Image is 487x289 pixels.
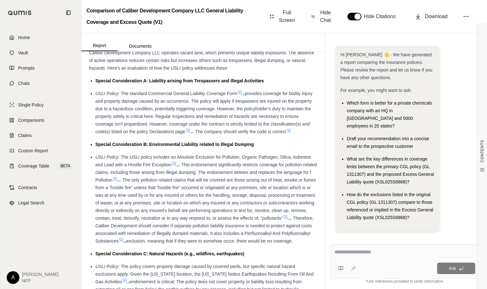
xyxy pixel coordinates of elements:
[4,98,77,112] a: Single Policy
[267,6,298,27] button: Full Screen
[95,155,311,167] span: : The USLI policy includes an Absolute Exclusion for Pollution, Organic Pathogen, Silica, Asbesto...
[449,266,456,271] span: Ask
[63,8,73,18] button: Collapse sidebar
[4,144,77,158] a: Custom Report
[425,13,448,20] span: Download
[347,192,433,220] span: How do the exclusions listed in the original CGL policy (GL 1311307) compare to those referenced ...
[86,5,261,28] h2: Comparison of Caliber Development Company LLC General Liability Coverage and Excess Quote (V1)
[95,155,118,160] span: USLI Policy
[4,46,77,60] a: Vault
[8,10,32,15] img: Qumis Logo
[319,9,332,24] span: Hide Chat
[4,128,77,142] a: Claims
[437,263,475,274] button: Ask
[330,279,479,284] div: *Use references provided to verify information.
[364,13,400,20] span: Hide Citations
[309,6,335,27] button: Hide Chat
[59,163,72,169] span: BETA
[18,132,32,139] span: Claims
[347,100,432,128] span: Which form is better for a private chemicals company with an HQ in [GEOGRAPHIC_DATA] and 5000 emp...
[22,278,58,284] span: NFP
[18,34,30,41] span: Home
[95,177,316,221] span: . The only pollution related claims that will be covered are those arising out of heat, smoke or ...
[18,65,35,71] span: Prompts
[412,10,450,23] button: Download
[340,52,433,80] span: Hi [PERSON_NAME] 👋 - We have generated a report comparing the insurance policies. Please review t...
[347,136,429,149] span: Draft your recommendation into a concise email to the prospective customer
[4,196,77,210] a: Legal Search
[18,80,30,86] span: Chats
[95,142,254,147] span: Special Consideration B: Environmental Liability related to Illegal Dumping
[95,251,244,256] span: Special Consideration C: Natural Hazards (e.g., wildfires, earthquakes)
[18,50,28,56] span: Vault
[4,61,77,75] a: Prompts
[95,264,118,269] span: USLI Policy
[18,102,44,108] span: Single Policy
[95,162,317,182] span: . This endorsement significantly restricts coverage for pollution-related claims, including those...
[89,50,314,71] span: Caliber Development Company LLC operates vacant land, which presents unique liability exposures. ...
[347,156,434,184] span: What are the key differences in coverage limits between the primary CGL policy (GL 1311307) and t...
[4,159,77,173] a: Coverage TableBETA
[18,117,44,123] span: Comparisons
[95,91,118,96] span: USLI Policy
[480,140,485,162] span: CONTENTS
[118,41,163,51] button: Documents
[4,31,77,45] a: Home
[4,113,77,127] a: Comparisons
[7,271,19,284] div: A
[118,91,237,96] span: : The standard Commercial General Liability Coverage Form
[18,200,45,206] span: Legal Search
[18,163,49,169] span: Coverage Table
[22,271,58,278] span: [PERSON_NAME]
[126,238,293,244] span: exclusion, meaning that if they were to somehow occur, there would be no coverage.
[4,181,77,195] a: Contracts
[294,129,295,134] span: .
[18,148,48,154] span: Custom Report
[95,264,314,284] span: : The policy covers property damage caused by covered perils, but specific natural hazard exclusi...
[278,9,296,24] span: Full Screen
[81,40,118,51] button: Report
[193,129,286,134] span: . The company should verify the code is correct
[18,184,37,191] span: Contracts
[4,76,77,90] a: Chats
[95,78,264,83] span: Special Consideration A: Liability arising from Trespassers and Illegal Activities
[340,88,412,93] span: For example, you might want to ask:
